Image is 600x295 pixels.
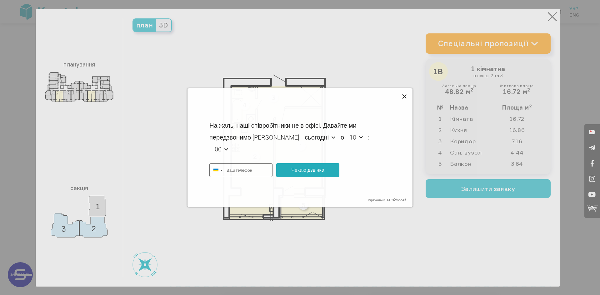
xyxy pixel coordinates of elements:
button: Чекаю дзвінка [276,163,339,177]
div: На жаль, наші співробітники не в офісі. Давайте ми передзвонимо [PERSON_NAME] о : [209,120,391,155]
input: Ваш телефон [223,164,272,177]
span: 10 [349,134,357,141]
span: Україна [210,164,223,177]
a: Віртуальна АТС [368,198,406,202]
span: 00 [215,145,222,153]
span: сього­дні [305,134,330,141]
